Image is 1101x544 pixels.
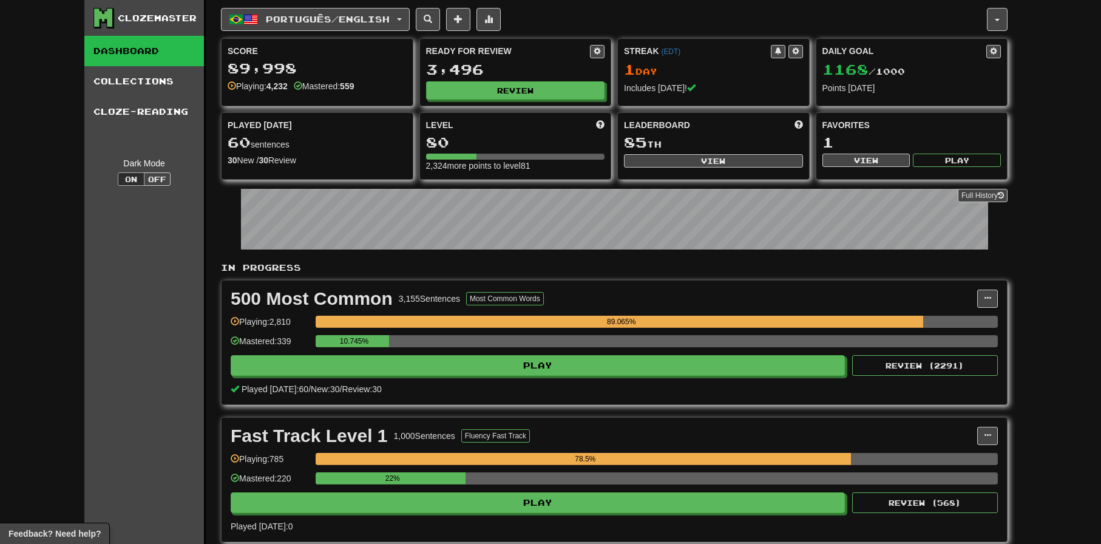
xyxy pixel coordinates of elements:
div: New / Review [228,154,407,166]
button: Review (568) [852,492,998,513]
div: 1 [822,135,1001,150]
button: Review (2291) [852,355,998,376]
span: Played [DATE]: 60 [242,384,308,394]
button: Off [144,172,171,186]
p: In Progress [221,262,1008,274]
span: 60 [228,134,251,151]
div: Day [624,62,803,78]
div: sentences [228,135,407,151]
button: Add sentence to collection [446,8,470,31]
div: 500 Most Common [231,290,393,308]
button: Play [231,492,845,513]
a: Dashboard [84,36,204,66]
span: / 1000 [822,66,905,76]
button: Fluency Fast Track [461,429,530,443]
div: 89,998 [228,61,407,76]
span: 1168 [822,61,869,78]
div: Favorites [822,119,1001,131]
div: Fast Track Level 1 [231,427,388,445]
div: 2,324 more points to level 81 [426,160,605,172]
div: Streak [624,45,771,57]
div: Mastered: [294,80,354,92]
div: 22% [319,472,466,484]
div: 80 [426,135,605,150]
span: / [340,384,342,394]
div: Playing: [228,80,288,92]
span: / [308,384,311,394]
div: Score [228,45,407,57]
div: 10.745% [319,335,389,347]
div: Playing: 785 [231,453,310,473]
strong: 30 [259,155,268,165]
div: Playing: 2,810 [231,316,310,336]
div: Mastered: 339 [231,335,310,355]
a: (EDT) [661,47,680,56]
div: Dark Mode [93,157,195,169]
a: Cloze-Reading [84,97,204,127]
strong: 30 [228,155,237,165]
div: 3,496 [426,62,605,77]
span: 1 [624,61,635,78]
div: 89.065% [319,316,923,328]
button: Review [426,81,605,100]
button: Most Common Words [466,292,544,305]
span: Português / English [266,14,390,24]
span: Played [DATE]: 0 [231,522,293,531]
button: On [118,172,144,186]
button: Português/English [221,8,410,31]
div: Includes [DATE]! [624,82,803,94]
div: Daily Goal [822,45,987,58]
button: View [822,154,910,167]
button: Play [913,154,1001,167]
span: Played [DATE] [228,119,292,131]
div: 3,155 Sentences [399,293,460,305]
span: Level [426,119,453,131]
span: Open feedback widget [8,528,101,540]
span: This week in points, UTC [794,119,803,131]
a: Full History [958,189,1008,202]
button: More stats [476,8,501,31]
strong: 559 [340,81,354,91]
button: Search sentences [416,8,440,31]
span: New: 30 [311,384,339,394]
span: Leaderboard [624,119,690,131]
span: Review: 30 [342,384,381,394]
div: Mastered: 220 [231,472,310,492]
button: View [624,154,803,168]
div: th [624,135,803,151]
strong: 4,232 [266,81,288,91]
div: Clozemaster [118,12,197,24]
div: 1,000 Sentences [394,430,455,442]
span: Score more points to level up [596,119,605,131]
div: Points [DATE] [822,82,1001,94]
a: Collections [84,66,204,97]
span: 85 [624,134,647,151]
div: 78.5% [319,453,851,465]
div: Ready for Review [426,45,591,57]
button: Play [231,355,845,376]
